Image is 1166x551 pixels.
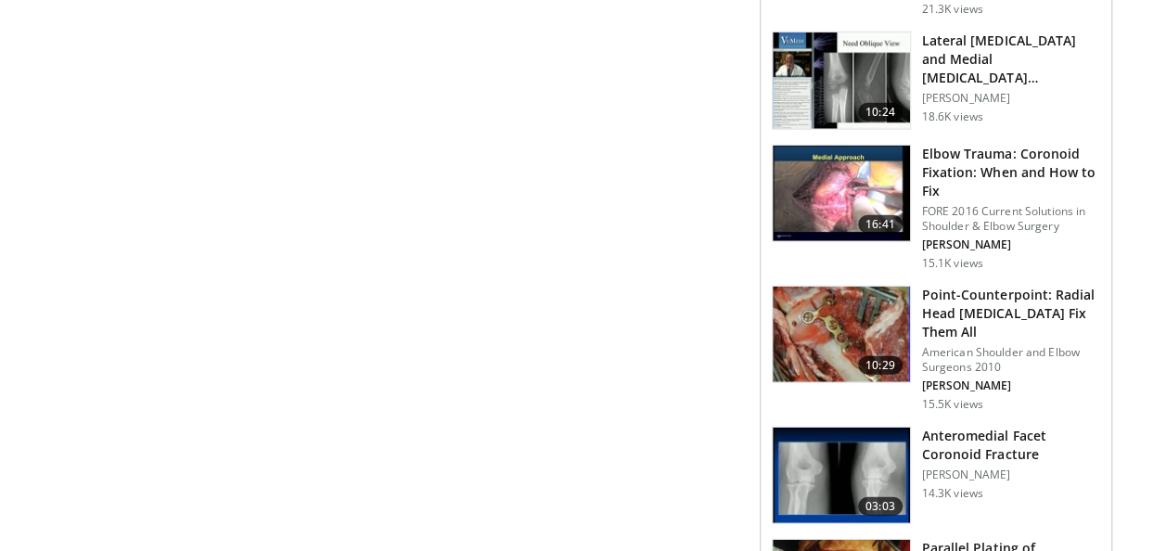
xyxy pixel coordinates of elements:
[922,237,1100,252] p: [PERSON_NAME]
[922,345,1100,375] p: American Shoulder and Elbow Surgeons 2010
[858,356,903,375] span: 10:29
[858,215,903,234] span: 16:41
[922,427,1100,464] h3: Anteromedial Facet Coronoid Fracture
[922,286,1100,341] h3: Point-Counterpoint: Radial Head [MEDICAL_DATA] Fix Them All
[922,256,983,271] p: 15.1K views
[773,287,910,383] img: marra_1.png.150x105_q85_crop-smart_upscale.jpg
[922,32,1100,87] h3: Lateral [MEDICAL_DATA] and Medial [MEDICAL_DATA] [MEDICAL_DATA] in Children
[858,497,903,516] span: 03:03
[922,91,1100,106] p: [PERSON_NAME]
[922,109,983,124] p: 18.6K views
[922,145,1100,200] h3: Elbow Trauma: Coronoid Fixation: When and How to Fix
[773,32,910,129] img: 270001_0000_1.png.150x105_q85_crop-smart_upscale.jpg
[922,397,983,412] p: 15.5K views
[772,145,1100,271] a: 16:41 Elbow Trauma: Coronoid Fixation: When and How to Fix FORE 2016 Current Solutions in Shoulde...
[922,486,983,501] p: 14.3K views
[922,2,983,17] p: 21.3K views
[772,427,1100,525] a: 03:03 Anteromedial Facet Coronoid Fracture [PERSON_NAME] 14.3K views
[773,428,910,524] img: 48500_0000_3.png.150x105_q85_crop-smart_upscale.jpg
[922,204,1100,234] p: FORE 2016 Current Solutions in Shoulder & Elbow Surgery
[772,32,1100,130] a: 10:24 Lateral [MEDICAL_DATA] and Medial [MEDICAL_DATA] [MEDICAL_DATA] in Children [PERSON_NAME] 1...
[858,103,903,122] span: 10:24
[922,378,1100,393] p: [PERSON_NAME]
[773,146,910,242] img: c335927e-30dc-44db-8b57-1374d2f6c350.150x105_q85_crop-smart_upscale.jpg
[772,286,1100,412] a: 10:29 Point-Counterpoint: Radial Head [MEDICAL_DATA] Fix Them All American Shoulder and Elbow Sur...
[922,468,1100,482] p: [PERSON_NAME]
